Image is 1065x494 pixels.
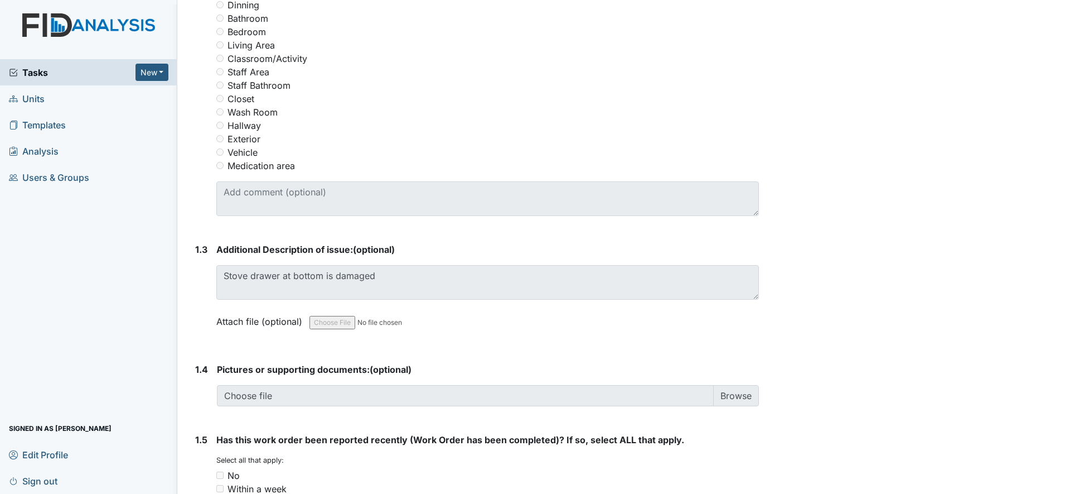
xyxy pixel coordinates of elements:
strong: (optional) [217,363,759,376]
label: 1.5 [195,433,207,447]
label: Hallway [227,119,261,132]
input: Exterior [216,135,224,142]
label: 1.3 [195,243,207,256]
label: Staff Bathroom [227,79,291,92]
input: No [216,472,224,479]
span: Sign out [9,472,57,490]
strong: (optional) [216,243,759,256]
a: Tasks [9,66,135,79]
span: Has this work order been reported recently (Work Order has been completed)? If so, select ALL tha... [216,434,684,445]
label: Bathroom [227,12,268,25]
label: Wash Room [227,105,278,119]
span: Templates [9,116,66,133]
input: Staff Bathroom [216,81,224,89]
input: Staff Area [216,68,224,75]
label: Medication area [227,159,295,172]
label: Exterior [227,132,260,146]
label: Attach file (optional) [216,309,307,328]
span: Units [9,90,45,107]
input: Classroom/Activity [216,55,224,62]
label: Bedroom [227,25,266,39]
input: Medication area [216,162,224,169]
input: Bathroom [216,15,224,22]
span: Pictures or supporting documents: [217,364,370,375]
span: Additional Description of issue: [216,244,353,255]
label: Living Area [227,39,275,52]
input: Living Area [216,41,224,49]
small: Select all that apply: [216,456,284,464]
input: Dinning [216,1,224,8]
label: Closet [227,92,254,105]
span: Analysis [9,142,59,160]
input: Vehicle [216,148,224,156]
span: Edit Profile [9,446,68,463]
label: Classroom/Activity [227,52,307,65]
input: Wash Room [216,108,224,116]
button: New [135,64,169,81]
input: Within a week [216,485,224,492]
label: 1.4 [195,363,208,376]
span: Users & Groups [9,169,89,186]
div: No [227,469,240,482]
label: Vehicle [227,146,258,159]
input: Bedroom [216,28,224,35]
span: Signed in as [PERSON_NAME] [9,420,112,437]
input: Closet [216,95,224,102]
label: Staff Area [227,65,269,79]
textarea: Stove drawer at bottom is damaged [216,265,759,300]
input: Hallway [216,122,224,129]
